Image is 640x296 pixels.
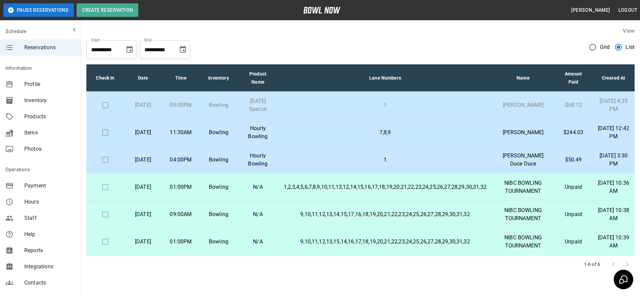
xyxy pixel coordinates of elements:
span: Items [24,129,76,137]
th: Inventory [200,64,238,92]
button: Logout [616,4,640,17]
p: 1-6 of 6 [584,261,600,268]
span: List [625,43,635,51]
p: [DATE] 10:39 AM [598,234,629,250]
button: [PERSON_NAME] [568,4,613,17]
p: Bowling [205,156,232,164]
p: 09:00PM [167,101,194,109]
th: Check In [86,64,124,92]
span: Payment [24,182,76,190]
p: 1,2,3,4,5,6,7,8,9,10,11,13,12,14,15,16,17,18,19,20,21,22,23,24,25,26,27,28,29,30,31,32 [284,183,486,191]
p: Hourly Bowling [243,152,273,168]
p: [DATE] [130,210,157,218]
p: 9,10,11,12,13,14,15,17,16,18,19,20,21,22,23,24,25,26,27,28,29,30,31,32 [284,210,486,218]
th: Date [124,64,162,92]
p: [DATE] 10:36 AM [598,179,629,195]
p: Unpaid [560,183,587,191]
p: [DATE] 4:25 PM [598,97,629,113]
p: 9,10,11,12,13,15,14,16,17,18,19,20,21,22,23,24,25,26,27,28,29,30,31,32 [284,238,486,246]
span: Reservations [24,43,76,52]
button: Choose date, selected date is Oct 30, 2025 [176,43,190,56]
p: [DATE] [130,128,157,137]
p: Bowling [205,238,232,246]
span: Photos [24,145,76,153]
p: Unpaid [560,238,587,246]
p: [DATE] [130,183,157,191]
th: Name [492,64,554,92]
button: Create Reservation [77,3,138,17]
p: [DATE] [130,156,157,164]
span: Hours [24,198,76,206]
span: Profile [24,80,76,88]
th: Created At [592,64,635,92]
p: [DATE] Special [243,97,273,113]
th: Product Name [238,64,278,92]
p: 09:00AM [167,210,194,218]
label: View [623,28,635,34]
p: Bowling [205,101,232,109]
span: Help [24,230,76,238]
p: Unpaid [560,210,587,218]
p: NIBC BOWLING TOURNAMENT [497,234,549,250]
span: Products [24,113,76,121]
p: N/A [243,210,273,218]
p: $50.49 [560,156,587,164]
th: Time [162,64,200,92]
p: 1 [284,156,486,164]
p: 1 [284,101,486,109]
p: $244.03 [560,128,587,137]
img: logo [303,7,340,13]
p: [DATE] [130,101,157,109]
p: 01:00PM [167,238,194,246]
p: 7,8,9 [284,128,486,137]
p: Hourly Bowling [243,124,273,141]
p: Bowling [205,183,232,191]
th: Lane Numbers [278,64,492,92]
p: Bowling [205,210,232,218]
p: N/A [243,183,273,191]
span: Grid [600,43,610,51]
span: Contacts [24,279,76,287]
span: Integrations [24,263,76,271]
p: 04:00PM [167,156,194,164]
span: Staff [24,214,76,222]
button: Pause Reservations [3,3,74,17]
p: [DATE] [130,238,157,246]
button: Choose date, selected date is Sep 30, 2025 [123,43,136,56]
p: Bowling [205,128,232,137]
span: Reports [24,246,76,255]
p: [DATE] 12:42 PM [598,124,629,141]
p: [PERSON_NAME] Duce Duce [497,152,549,168]
p: [DATE] 3:30 PM [598,152,629,168]
p: $68.12 [560,101,587,109]
span: Inventory [24,96,76,105]
p: 11:30AM [167,128,194,137]
p: [DATE] 10:38 AM [598,206,629,223]
p: NIBC BOWLING TOURNAMENT [497,206,549,223]
p: [PERSON_NAME] [497,101,549,109]
th: Amount Paid [554,64,592,92]
p: 01:00PM [167,183,194,191]
p: [PERSON_NAME] [497,128,549,137]
p: NIBC BOWLING TOURNAMENT [497,179,549,195]
p: N/A [243,238,273,246]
